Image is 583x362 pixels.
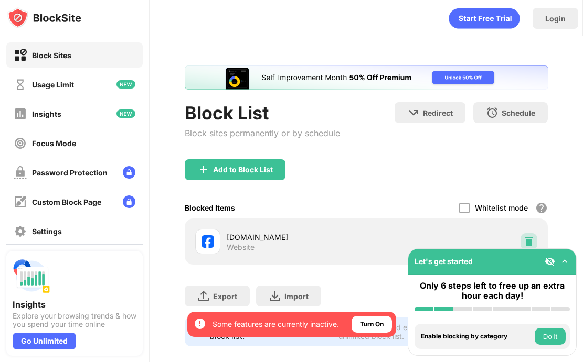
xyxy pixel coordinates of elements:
[202,235,214,248] img: favicons
[123,195,135,208] img: lock-menu.svg
[559,256,570,267] img: omni-setup-toggle.svg
[123,166,135,179] img: lock-menu.svg
[14,49,27,62] img: block-on.svg
[194,317,206,330] img: error-circle-white.svg
[13,299,136,310] div: Insights
[360,319,384,330] div: Turn On
[185,128,340,138] div: Block sites permanently or by schedule
[14,225,27,238] img: settings-off.svg
[213,166,273,174] div: Add to Block List
[213,319,339,330] div: Some features are currently inactive.
[13,333,76,349] div: Go Unlimited
[14,78,27,91] img: time-usage-off.svg
[13,312,136,328] div: Explore your browsing trends & how you spend your time online
[14,107,27,120] img: insights-off.svg
[116,80,135,89] img: new-icon.svg
[423,108,453,117] div: Redirect
[185,203,235,212] div: Blocked Items
[14,137,27,150] img: focus-off.svg
[116,109,135,118] img: new-icon.svg
[213,292,237,301] div: Export
[32,198,101,206] div: Custom Block Page
[185,102,340,124] div: Block List
[475,203,528,212] div: Whitelist mode
[421,333,532,340] div: Enable blocking by category
[415,281,570,301] div: Only 6 steps left to free up an extra hour each day!
[32,139,76,148] div: Focus Mode
[545,256,555,267] img: eye-not-visible.svg
[502,108,535,117] div: Schedule
[14,195,27,209] img: customize-block-page-off.svg
[185,65,548,90] iframe: Banner
[7,7,81,28] img: logo-blocksite.svg
[32,227,62,236] div: Settings
[545,14,566,23] div: Login
[32,80,74,89] div: Usage Limit
[32,168,108,177] div: Password Protection
[415,257,473,266] div: Let's get started
[13,257,50,295] img: push-insights.svg
[227,243,255,252] div: Website
[535,328,566,345] button: Do it
[284,292,309,301] div: Import
[14,166,27,179] img: password-protection-off.svg
[227,232,366,243] div: [DOMAIN_NAME]
[32,51,71,60] div: Block Sites
[449,8,520,29] div: animation
[32,109,61,118] div: Insights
